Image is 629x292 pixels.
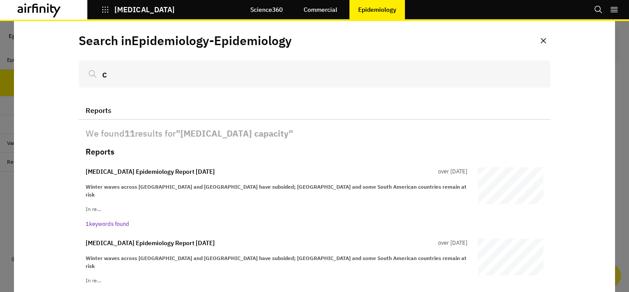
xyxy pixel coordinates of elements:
[594,2,603,17] button: Search
[86,255,467,269] strong: Winter waves across [GEOGRAPHIC_DATA] and [GEOGRAPHIC_DATA] have subsided; [GEOGRAPHIC_DATA] and ...
[79,32,292,50] p: Search in Epidemiology - Epidemiology
[536,34,550,48] button: Close
[79,102,118,120] button: Reports
[86,205,467,213] p: In re…
[86,220,467,229] p: 1 keywords found
[86,127,543,140] p: We found results for
[124,127,135,139] b: 11
[86,277,467,285] p: In re…
[176,127,293,139] b: " [MEDICAL_DATA] capacity "
[435,167,467,176] p: over [DATE]
[358,6,396,13] p: Epidemiology
[86,239,215,248] p: [MEDICAL_DATA] Epidemiology Report [DATE]
[86,167,215,176] p: [MEDICAL_DATA] Epidemiology Report [DATE]
[114,6,175,14] p: [MEDICAL_DATA]
[86,147,114,157] h2: Reports
[101,2,175,17] button: [MEDICAL_DATA]
[86,183,467,198] strong: Winter waves across [GEOGRAPHIC_DATA] and [GEOGRAPHIC_DATA] have subsided; [GEOGRAPHIC_DATA] and ...
[79,60,550,88] input: Search...
[435,239,467,248] p: over [DATE]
